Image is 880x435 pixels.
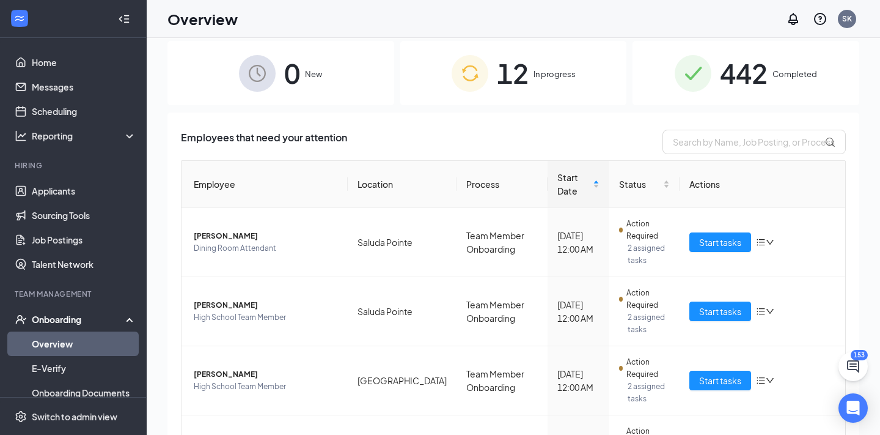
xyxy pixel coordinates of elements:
div: 153 [851,350,868,360]
svg: Collapse [118,13,130,25]
span: Start tasks [699,236,741,249]
span: Dining Room Attendant [194,242,338,255]
span: Completed [772,68,817,80]
div: Team Management [15,289,134,299]
td: Saluda Pointe [348,277,457,346]
span: 2 assigned tasks [628,381,669,405]
a: Sourcing Tools [32,203,136,228]
button: Start tasks [689,232,751,252]
span: Start Date [557,171,591,198]
td: [GEOGRAPHIC_DATA] [348,346,457,415]
a: Messages [32,75,136,99]
svg: UserCheck [15,313,27,325]
h1: Overview [167,9,238,29]
div: Onboarding [32,313,126,325]
span: 2 assigned tasks [628,242,669,267]
a: Job Postings [32,228,136,252]
div: SK [842,13,852,24]
span: 442 [720,52,768,94]
span: [PERSON_NAME] [194,368,338,381]
a: E-Verify [32,356,136,381]
span: Start tasks [699,374,741,387]
span: High School Team Member [194,381,338,393]
span: down [766,376,774,385]
svg: Notifications [786,12,801,26]
div: Open Intercom Messenger [838,393,868,423]
svg: Settings [15,411,27,423]
button: Start tasks [689,371,751,390]
svg: QuestionInfo [813,12,827,26]
span: bars [756,376,766,385]
span: Start tasks [699,305,741,318]
svg: WorkstreamLogo [13,12,26,24]
th: Location [348,161,457,208]
span: Action Required [626,218,669,242]
div: [DATE] 12:00 AM [557,229,600,256]
div: Switch to admin view [32,411,117,423]
div: Reporting [32,130,137,142]
input: Search by Name, Job Posting, or Process [662,130,846,154]
a: Onboarding Documents [32,381,136,405]
button: ChatActive [838,352,868,381]
span: New [305,68,322,80]
span: [PERSON_NAME] [194,299,338,311]
a: Talent Network [32,252,136,277]
a: Overview [32,332,136,356]
div: Hiring [15,160,134,171]
span: down [766,238,774,247]
span: 2 assigned tasks [628,311,669,336]
div: [DATE] 12:00 AM [557,367,600,394]
span: High School Team Member [194,311,338,324]
span: bars [756,237,766,247]
span: 12 [497,52,529,94]
span: In progress [533,68,576,80]
span: down [766,307,774,316]
div: [DATE] 12:00 AM [557,298,600,325]
span: Action Required [626,356,669,381]
a: Home [32,50,136,75]
span: Status [619,177,660,191]
td: Team Member Onboarding [457,208,548,277]
span: Action Required [626,287,669,311]
th: Process [457,161,548,208]
a: Applicants [32,179,136,203]
svg: ChatActive [846,359,860,374]
span: 0 [284,52,300,94]
svg: Analysis [15,130,27,142]
a: Scheduling [32,99,136,124]
td: Team Member Onboarding [457,277,548,346]
th: Status [609,161,679,208]
span: Employees that need your attention [181,130,347,154]
td: Team Member Onboarding [457,346,548,415]
span: [PERSON_NAME] [194,230,338,242]
td: Saluda Pointe [348,208,457,277]
th: Employee [182,161,348,208]
span: bars [756,307,766,316]
button: Start tasks [689,302,751,321]
th: Actions [680,161,846,208]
